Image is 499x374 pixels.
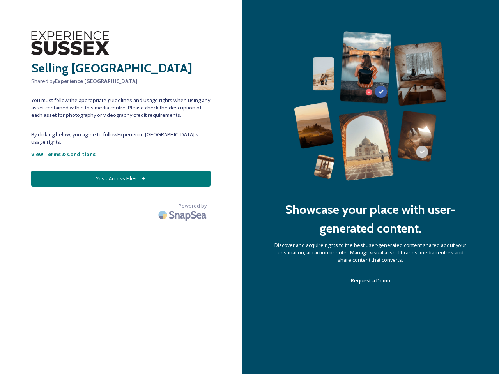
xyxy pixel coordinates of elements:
[31,150,211,159] a: View Terms & Conditions
[179,202,207,210] span: Powered by
[31,151,96,158] strong: View Terms & Conditions
[31,131,211,146] span: By clicking below, you agree to follow Experience [GEOGRAPHIC_DATA] 's usage rights.
[31,97,211,119] span: You must follow the appropriate guidelines and usage rights when using any asset contained within...
[31,171,211,187] button: Yes - Access Files
[55,78,138,85] strong: Experience [GEOGRAPHIC_DATA]
[156,206,211,224] img: SnapSea Logo
[31,31,109,55] img: WSCC%20ES%20Logo%20-%20Primary%20-%20Black.png
[351,276,390,285] a: Request a Demo
[351,277,390,284] span: Request a Demo
[273,242,468,264] span: Discover and acquire rights to the best user-generated content shared about your destination, att...
[31,59,211,78] h2: Selling [GEOGRAPHIC_DATA]
[31,78,211,85] span: Shared by
[273,200,468,238] h2: Showcase your place with user-generated content.
[294,31,447,181] img: 63b42ca75bacad526042e722_Group%20154-p-800.png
